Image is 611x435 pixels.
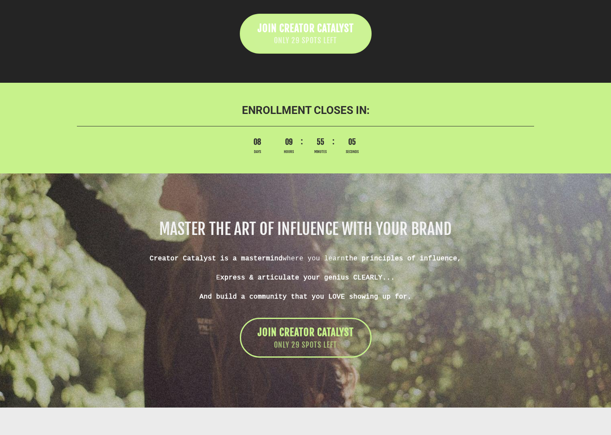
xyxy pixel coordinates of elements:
[77,221,534,237] h1: MASTER THE ART OF INFLUENCE WITH YOUR BRAND
[340,137,364,148] span: 05
[309,137,332,148] span: 55
[277,149,301,155] span: Hours
[242,104,370,116] b: ENROLLMENT CLOSES IN:
[200,293,411,300] b: And build a community that you LOVE showing up for.
[277,137,301,148] span: 09
[240,14,372,54] a: JOIN CREATOR CATALYST ONLY 29 SPOTS LEFT
[150,255,283,262] b: Creator Catalyst is a mastermind
[77,254,534,301] div: where you learn
[258,340,354,351] span: ONLY 29 SPOTS LEFT
[77,273,534,282] div: E
[246,149,269,155] span: Days
[220,274,395,281] b: xpress & articulate your genius CLEARLY...
[258,22,354,35] span: JOIN CREATOR CATALYST
[240,318,372,358] a: JOIN CREATOR CATALYST ONLY 29 SPOTS LEFT
[309,149,332,155] span: Minutes
[258,35,354,46] span: ONLY 29 SPOTS LEFT
[258,326,354,339] span: JOIN CREATOR CATALYST
[246,137,269,148] span: 08
[345,255,461,262] b: the principles of influence,
[340,149,364,155] span: Seconds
